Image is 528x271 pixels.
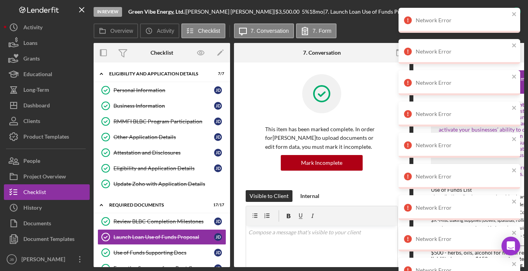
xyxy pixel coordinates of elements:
[323,9,464,15] div: | 7. Launch Loan Use of Funds Proposal ([PERSON_NAME])
[186,9,275,15] div: [PERSON_NAME] [PERSON_NAME] |
[4,153,90,169] button: People
[301,155,342,171] div: Mark Incomplete
[4,200,90,216] button: History
[94,7,122,17] div: In Review
[416,17,509,23] div: Network Error
[214,218,222,225] div: J D
[416,48,509,55] div: Network Error
[4,251,90,267] button: JB[PERSON_NAME]
[97,176,226,192] a: Update Zoho with Application Details
[4,82,90,98] a: Long-Term
[4,231,90,247] button: Document Templates
[23,20,43,37] div: Activity
[97,229,226,245] a: Launch Loan Use of Funds ProposalJD
[275,9,302,15] div: $3,500.00
[4,35,90,51] button: Loans
[97,214,226,229] a: Review BLBC Completion MilestonesJD
[113,134,214,140] div: Other Application Details
[23,129,69,146] div: Product Templates
[512,261,517,268] button: close
[251,28,289,34] label: 7. Conversation
[4,184,90,200] button: Checklist
[4,216,90,231] button: Documents
[4,66,90,82] button: Educational
[4,169,90,184] button: Project Overview
[309,9,323,15] div: 18 mo
[198,28,220,34] label: Checklist
[113,181,226,187] div: Update Zoho with Application Details
[113,234,214,240] div: Launch Loan Use of Funds Proposal
[416,111,509,117] div: Network Error
[214,249,222,257] div: J D
[97,160,226,176] a: Eligibility and Application DetailsJD
[97,114,226,129] a: RMMFI BLBC Program ParticipationJD
[210,203,224,207] div: 17 / 17
[181,23,225,38] button: Checklist
[483,4,507,20] div: Complete
[214,233,222,241] div: J D
[128,8,184,15] b: Green Vibe Energy, Ltd.
[296,23,337,38] button: 7. Form
[97,145,226,160] a: Attestation and DisclosuresJD
[23,35,37,53] div: Loans
[512,73,517,81] button: close
[4,20,90,35] button: Activity
[416,142,509,148] div: Network Error
[475,4,524,20] button: Complete
[214,149,222,157] div: J D
[19,251,70,269] div: [PERSON_NAME]
[250,190,289,202] div: Visible to Client
[4,129,90,144] a: Product Templates
[210,71,224,76] div: 7 / 7
[157,28,174,34] label: Activity
[113,150,214,156] div: Attestation and Disclosures
[110,28,133,34] label: Overview
[416,80,509,86] div: Network Error
[151,50,173,56] div: Checklist
[97,82,226,98] a: Personal InformationJD
[23,82,49,100] div: Long-Term
[4,98,90,113] button: Dashboard
[214,164,222,172] div: J D
[512,42,517,50] button: close
[416,173,509,180] div: Network Error
[214,133,222,141] div: J D
[246,190,292,202] button: Visible to Client
[113,218,214,225] div: Review BLBC Completion Milestones
[23,216,51,233] div: Documents
[303,50,341,56] div: 7. Conversation
[4,113,90,129] button: Clients
[512,105,517,112] button: close
[501,237,520,255] div: Open Intercom Messenger
[512,11,517,18] button: close
[9,257,14,262] text: JB
[23,153,40,171] div: People
[265,125,378,151] p: This item has been marked complete. In order for [PERSON_NAME] to upload documents or edit form d...
[214,102,222,110] div: J D
[512,136,517,143] button: close
[23,98,50,115] div: Dashboard
[296,190,323,202] button: Internal
[300,190,319,202] div: Internal
[214,86,222,94] div: J D
[113,250,214,256] div: Use of Funds Supporting Docs
[4,51,90,66] button: Grants
[23,66,52,84] div: Educational
[113,87,214,93] div: Personal Information
[281,155,363,171] button: Mark Incomplete
[23,113,40,131] div: Clients
[313,28,331,34] label: 7. Form
[94,23,138,38] button: Overview
[23,169,66,186] div: Project Overview
[128,9,186,15] div: |
[97,98,226,114] a: Business InformationJD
